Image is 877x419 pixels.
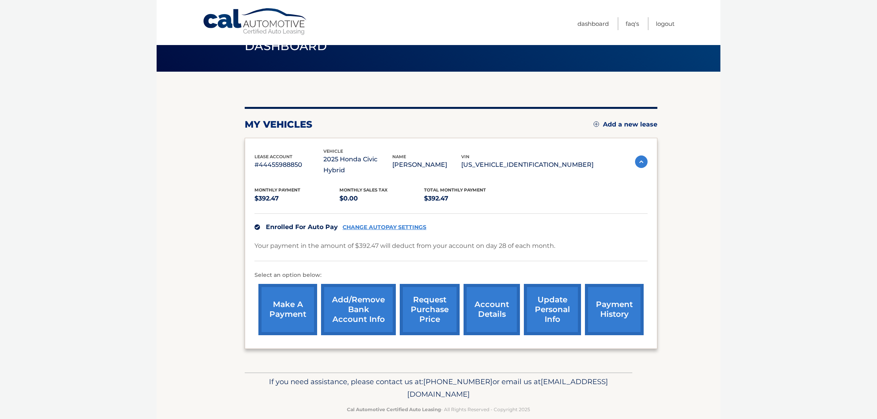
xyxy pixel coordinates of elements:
a: make a payment [258,284,317,335]
p: If you need assistance, please contact us at: or email us at [250,376,627,401]
span: name [392,154,406,159]
span: Dashboard [245,39,327,53]
img: check.svg [254,224,260,230]
span: Enrolled For Auto Pay [266,223,338,231]
a: update personal info [524,284,581,335]
p: $392.47 [424,193,509,204]
p: Select an option below: [254,271,648,280]
a: request purchase price [400,284,460,335]
span: vehicle [323,148,343,154]
span: Total Monthly Payment [424,187,486,193]
a: account details [464,284,520,335]
p: $392.47 [254,193,339,204]
span: vin [461,154,469,159]
span: Monthly Payment [254,187,300,193]
a: FAQ's [626,17,639,30]
p: Your payment in the amount of $392.47 will deduct from your account on day 28 of each month. [254,240,555,251]
p: $0.00 [339,193,424,204]
span: [PHONE_NUMBER] [423,377,493,386]
img: add.svg [594,121,599,127]
p: - All Rights Reserved - Copyright 2025 [250,405,627,414]
p: [PERSON_NAME] [392,159,461,170]
p: 2025 Honda Civic Hybrid [323,154,392,176]
a: Cal Automotive [202,8,308,36]
a: payment history [585,284,644,335]
span: lease account [254,154,292,159]
a: CHANGE AUTOPAY SETTINGS [343,224,426,231]
p: [US_VEHICLE_IDENTIFICATION_NUMBER] [461,159,594,170]
a: Dashboard [577,17,609,30]
img: accordion-active.svg [635,155,648,168]
a: Add a new lease [594,121,657,128]
a: Add/Remove bank account info [321,284,396,335]
a: Logout [656,17,675,30]
p: #44455988850 [254,159,323,170]
strong: Cal Automotive Certified Auto Leasing [347,406,441,412]
span: Monthly sales Tax [339,187,388,193]
h2: my vehicles [245,119,312,130]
